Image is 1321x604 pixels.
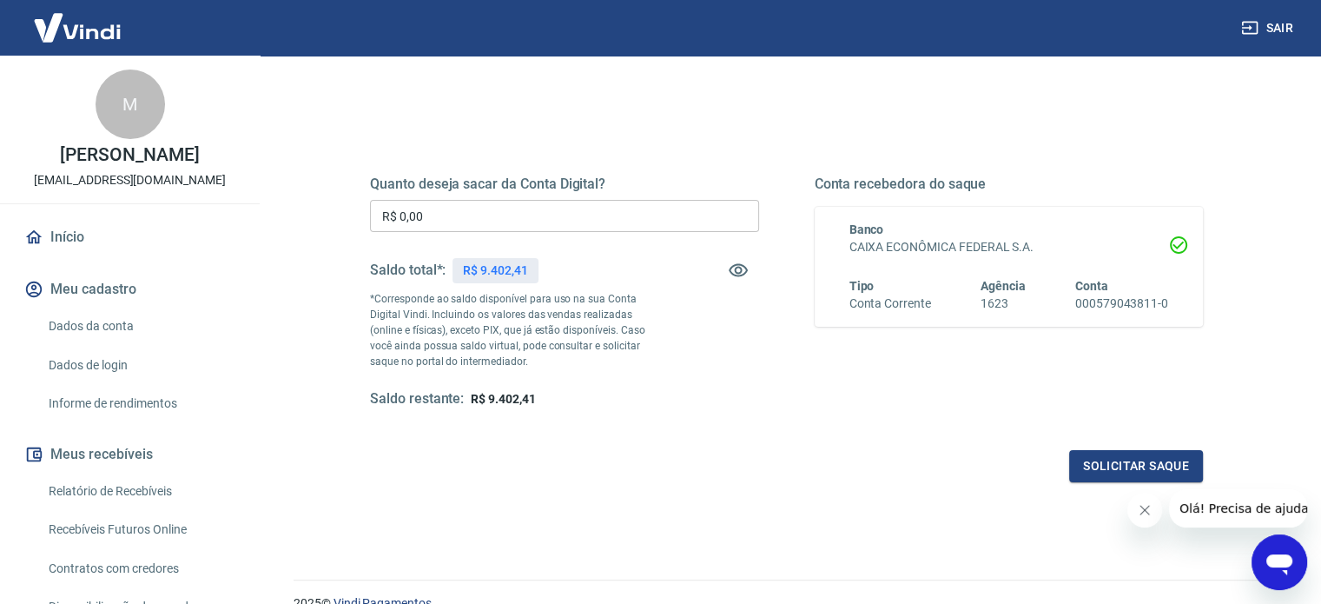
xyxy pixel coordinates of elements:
[370,262,446,279] h5: Saldo total*:
[981,279,1026,293] span: Agência
[849,222,884,236] span: Banco
[34,171,226,189] p: [EMAIL_ADDRESS][DOMAIN_NAME]
[42,309,239,344] a: Dados da conta
[96,70,165,139] div: M
[21,270,239,309] button: Meu cadastro
[849,295,931,313] h6: Conta Corrente
[21,1,134,54] img: Vindi
[370,390,464,408] h5: Saldo restante:
[42,512,239,548] a: Recebíveis Futuros Online
[370,291,662,369] p: *Corresponde ao saldo disponível para uso na sua Conta Digital Vindi. Incluindo os valores das ve...
[42,474,239,509] a: Relatório de Recebíveis
[1127,493,1162,528] iframe: Fechar mensagem
[42,551,239,587] a: Contratos com credores
[463,262,527,280] p: R$ 9.402,41
[1252,534,1307,590] iframe: Botão para abrir a janela de mensagens
[1075,279,1108,293] span: Conta
[981,295,1026,313] h6: 1623
[21,218,239,256] a: Início
[1075,295,1168,313] h6: 000579043811-0
[60,146,199,164] p: [PERSON_NAME]
[42,348,239,383] a: Dados de login
[815,176,1204,193] h5: Conta recebedora do saque
[849,238,1169,256] h6: CAIXA ECONÔMICA FEDERAL S.A.
[1069,450,1203,482] button: Solicitar saque
[21,435,239,474] button: Meus recebíveis
[10,12,146,26] span: Olá! Precisa de ajuda?
[1238,12,1300,44] button: Sair
[471,392,535,406] span: R$ 9.402,41
[849,279,875,293] span: Tipo
[42,386,239,421] a: Informe de rendimentos
[370,176,759,193] h5: Quanto deseja sacar da Conta Digital?
[1169,489,1307,528] iframe: Mensagem da empresa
